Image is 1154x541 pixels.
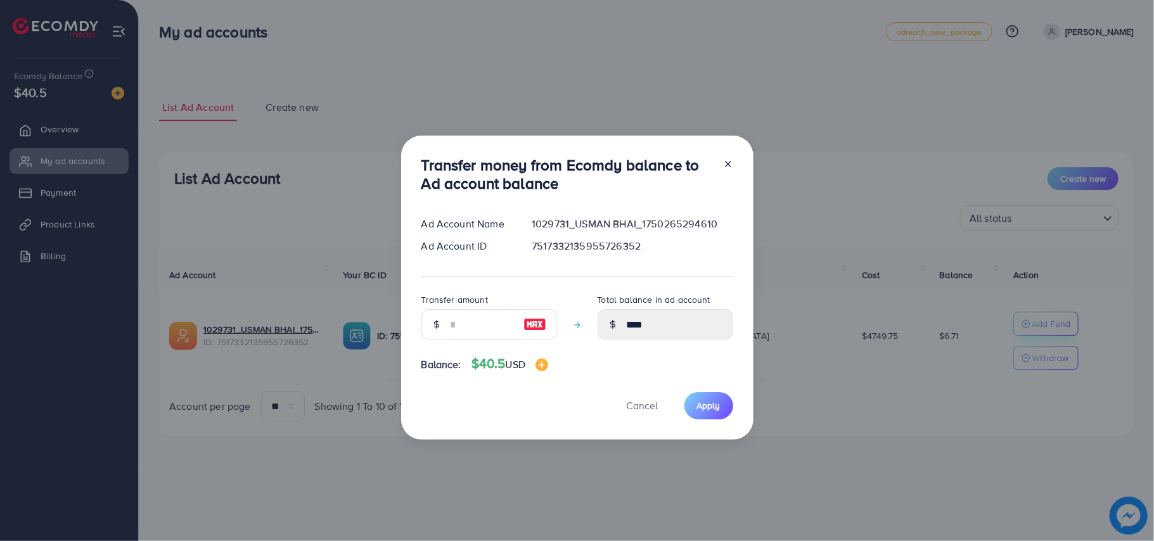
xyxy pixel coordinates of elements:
div: 7517332135955726352 [522,239,743,253]
img: image [523,317,546,332]
span: Cancel [627,398,658,412]
button: Cancel [611,392,674,419]
label: Transfer amount [421,293,488,306]
span: USD [506,357,525,371]
img: image [535,359,548,371]
label: Total balance in ad account [598,293,710,306]
h3: Transfer money from Ecomdy balance to Ad account balance [421,156,713,193]
span: Balance: [421,357,461,372]
button: Apply [684,392,733,419]
div: 1029731_USMAN BHAI_1750265294610 [522,217,743,231]
h4: $40.5 [471,356,548,372]
span: Apply [697,399,721,412]
div: Ad Account Name [411,217,522,231]
div: Ad Account ID [411,239,522,253]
